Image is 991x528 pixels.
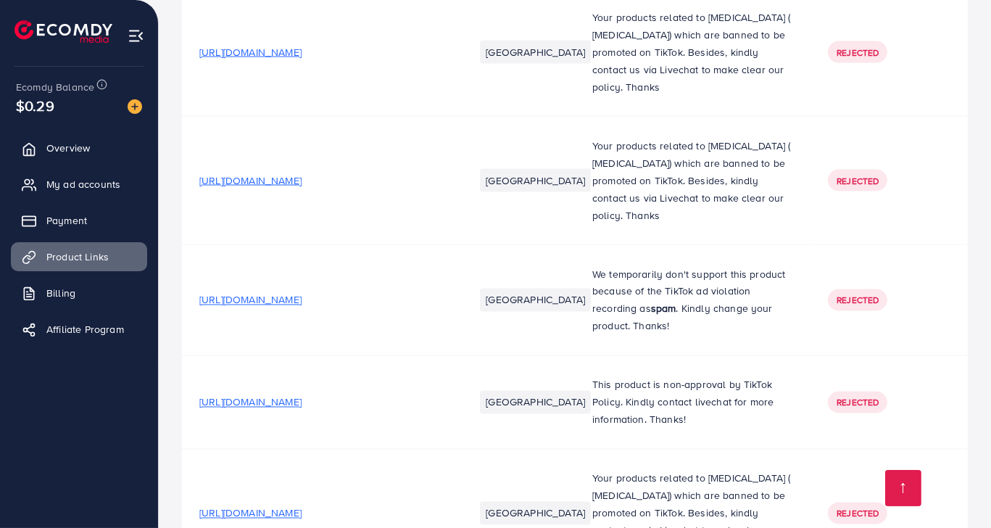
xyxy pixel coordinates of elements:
a: Product Links [11,242,147,271]
li: [GEOGRAPHIC_DATA] [480,169,591,192]
a: Payment [11,206,147,235]
span: [URL][DOMAIN_NAME] [199,45,302,59]
span: $0.29 [16,95,54,116]
span: Product Links [46,249,109,264]
span: Rejected [837,397,879,409]
span: My ad accounts [46,177,120,191]
span: [URL][DOMAIN_NAME] [199,173,302,188]
img: logo [14,20,112,43]
span: Rejected [837,294,879,307]
span: Rejected [837,508,879,520]
li: [GEOGRAPHIC_DATA] [480,502,591,525]
span: [URL][DOMAIN_NAME] [199,506,302,521]
iframe: Chat [929,463,980,517]
a: Overview [11,133,147,162]
li: [GEOGRAPHIC_DATA] [480,289,591,312]
span: [URL][DOMAIN_NAME] [199,293,302,308]
span: Your products related to [MEDICAL_DATA] ( [MEDICAL_DATA]) which are banned to be promoted on TikT... [592,139,791,223]
strong: spam [651,302,676,316]
span: Rejected [837,175,879,187]
span: Your products related to [MEDICAL_DATA] ( [MEDICAL_DATA]) which are banned to be promoted on TikT... [592,10,791,94]
span: Billing [46,286,75,300]
p: This product is non-approval by TikTok Policy. Kindly contact livechat for more information. Thanks! [592,376,793,429]
img: menu [128,28,144,44]
a: My ad accounts [11,170,147,199]
span: Ecomdy Balance [16,80,94,94]
span: Affiliate Program [46,322,124,337]
span: Overview [46,141,90,155]
span: . Kindly change your product. Thanks! [592,302,773,334]
span: Rejected [837,46,879,59]
img: image [128,99,142,114]
span: [URL][DOMAIN_NAME] [199,395,302,410]
span: Payment [46,213,87,228]
li: [GEOGRAPHIC_DATA] [480,41,591,64]
a: Affiliate Program [11,315,147,344]
a: Billing [11,279,147,308]
li: [GEOGRAPHIC_DATA] [480,391,591,414]
span: We temporarily don't support this product because of the TikTok ad violation recording as [592,267,786,316]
